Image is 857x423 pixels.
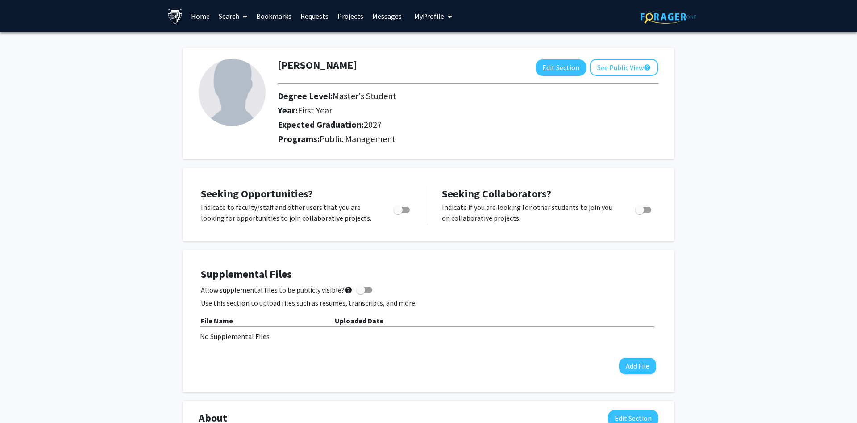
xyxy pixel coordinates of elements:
[345,285,353,295] mat-icon: help
[368,0,406,32] a: Messages
[201,297,656,308] p: Use this section to upload files such as resumes, transcripts, and more.
[296,0,333,32] a: Requests
[590,59,658,76] button: See Public View
[335,316,383,325] b: Uploaded Date
[201,187,313,201] span: Seeking Opportunities?
[199,59,266,126] img: Profile Picture
[278,105,582,116] h2: Year:
[167,8,183,24] img: Johns Hopkins University Logo
[214,0,252,32] a: Search
[414,12,444,21] span: My Profile
[278,134,658,144] h2: Programs:
[187,0,214,32] a: Home
[201,316,233,325] b: File Name
[200,331,657,342] div: No Supplemental Files
[278,119,582,130] h2: Expected Graduation:
[390,202,415,215] div: Toggle
[442,187,551,201] span: Seeking Collaborators?
[333,0,368,32] a: Projects
[632,202,656,215] div: Toggle
[364,119,382,130] span: 2027
[619,358,656,374] button: Add File
[298,105,332,116] span: First Year
[536,59,586,76] button: Edit Section
[333,90,396,101] span: Master's Student
[278,59,357,72] h1: [PERSON_NAME]
[7,383,38,416] iframe: Chat
[320,133,395,144] span: Public Management
[252,0,296,32] a: Bookmarks
[278,91,582,101] h2: Degree Level:
[442,202,618,223] p: Indicate if you are looking for other students to join you on collaborative projects.
[641,10,696,24] img: ForagerOne Logo
[201,285,353,295] span: Allow supplemental files to be publicly visible?
[201,202,377,223] p: Indicate to faculty/staff and other users that you are looking for opportunities to join collabor...
[201,268,656,281] h4: Supplemental Files
[644,62,651,73] mat-icon: help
